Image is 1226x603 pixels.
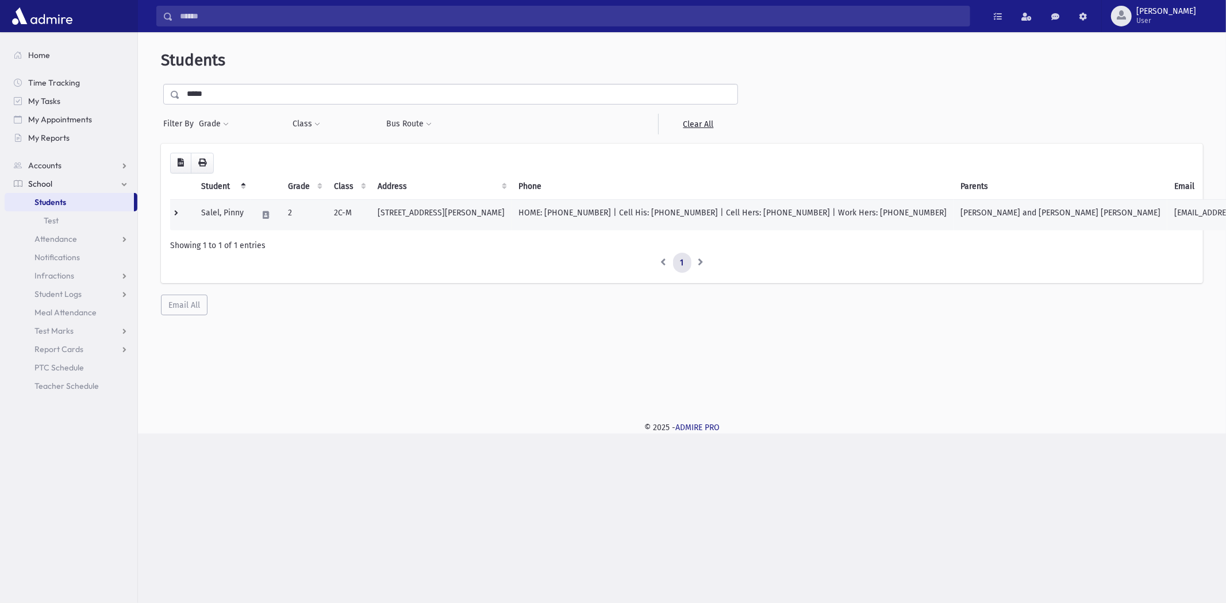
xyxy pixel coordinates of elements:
button: Bus Route [386,114,433,134]
th: Phone [512,173,954,200]
td: HOME: [PHONE_NUMBER] | Cell His: [PHONE_NUMBER] | Cell Hers: [PHONE_NUMBER] | Work Hers: [PHONE_N... [512,199,954,230]
a: Home [5,46,137,64]
span: Attendance [34,234,77,244]
a: My Tasks [5,92,137,110]
div: © 2025 - [156,422,1208,434]
a: ADMIRE PRO [675,423,720,432]
a: Test [5,211,137,230]
span: Notifications [34,252,80,262]
a: Student Logs [5,285,137,303]
span: School [28,179,52,189]
a: Infractions [5,266,137,285]
span: Infractions [34,270,74,281]
a: Notifications [5,248,137,266]
span: My Reports [28,133,70,143]
a: Meal Attendance [5,303,137,322]
span: My Tasks [28,96,60,106]
th: Parents [954,173,1167,200]
button: CSV [170,153,191,173]
button: Print [191,153,214,173]
button: Email All [161,295,207,315]
td: [STREET_ADDRESS][PERSON_NAME] [371,199,512,230]
span: Students [161,51,225,69]
a: Time Tracking [5,74,137,92]
th: Address: activate to sort column ascending [371,173,512,200]
a: Students [5,193,134,211]
img: AdmirePro [9,5,75,28]
input: Search [173,6,970,26]
a: Attendance [5,230,137,248]
span: Time Tracking [28,78,80,88]
span: Students [34,197,66,207]
td: 2C-M [327,199,371,230]
span: My Appointments [28,114,92,125]
td: [PERSON_NAME] and [PERSON_NAME] [PERSON_NAME] [954,199,1167,230]
a: Accounts [5,156,137,175]
span: Test Marks [34,326,74,336]
span: Report Cards [34,344,83,354]
a: Clear All [658,114,738,134]
span: Accounts [28,160,62,171]
span: Filter By [163,118,198,130]
a: Teacher Schedule [5,377,137,395]
th: Grade: activate to sort column ascending [281,173,327,200]
th: Student: activate to sort column descending [194,173,251,200]
a: Test Marks [5,322,137,340]
td: 2 [281,199,327,230]
a: My Appointments [5,110,137,129]
span: Student Logs [34,289,82,299]
a: PTC Schedule [5,358,137,377]
span: Meal Attendance [34,307,97,318]
a: 1 [673,253,691,273]
span: Teacher Schedule [34,381,99,391]
span: PTC Schedule [34,362,84,373]
td: Salel, Pinny [194,199,251,230]
th: Class: activate to sort column ascending [327,173,371,200]
button: Class [292,114,321,134]
a: My Reports [5,129,137,147]
span: [PERSON_NAME] [1136,7,1196,16]
button: Grade [198,114,229,134]
span: Home [28,50,50,60]
a: School [5,175,137,193]
div: Showing 1 to 1 of 1 entries [170,239,1194,252]
span: User [1136,16,1196,25]
a: Report Cards [5,340,137,358]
